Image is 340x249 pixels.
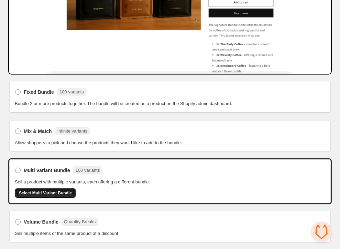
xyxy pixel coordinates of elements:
[57,128,87,134] span: Infinite variants
[64,219,96,224] span: Quantity Breaks
[24,167,70,174] span: Multi Variant Bundle
[15,179,150,185] span: Sell a product with multiple variants, each offering a different bundle.
[59,89,84,94] span: 100 variants
[15,188,76,198] button: Select Multi Variant Bundle
[24,128,52,135] span: Mix & Match
[311,222,332,242] div: Open chat
[19,190,72,196] span: Select Multi Variant Bundle
[15,100,232,107] span: Bundle 2 or more products together. The bundle will be created as a product on the Shopify admin ...
[15,230,118,237] span: Sell multiple items of the same product at a discount
[24,89,54,95] span: Fixed Bundle
[15,139,182,146] span: Allow shoppers to pick and choose the products they would like to add to the bundle.
[76,168,100,173] span: 100 variants
[24,218,58,225] span: Volume Bundle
